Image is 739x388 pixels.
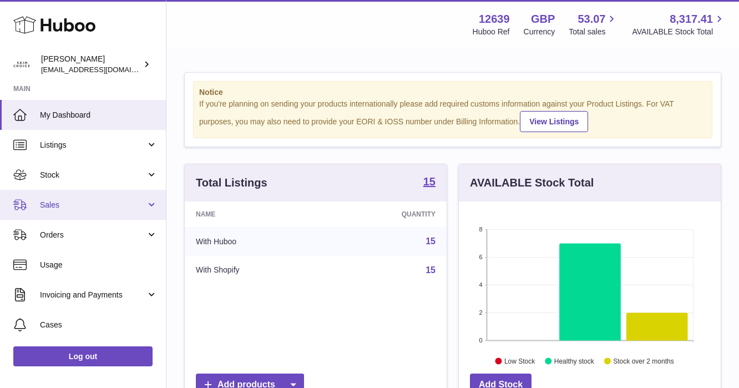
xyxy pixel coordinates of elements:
span: Usage [40,260,158,270]
text: Healthy stock [554,357,595,365]
a: 15 [426,236,436,246]
strong: Notice [199,87,706,98]
img: admin@skinchoice.com [13,56,30,73]
td: With Shopify [185,256,326,285]
a: 53.07 Total sales [569,12,618,37]
span: Sales [40,200,146,210]
td: With Huboo [185,227,326,256]
text: 6 [479,254,482,260]
a: Log out [13,346,153,366]
span: Orders [40,230,146,240]
span: Listings [40,140,146,150]
strong: 12639 [479,12,510,27]
strong: 15 [423,176,436,187]
div: [PERSON_NAME] [41,54,141,75]
div: Currency [524,27,555,37]
span: [EMAIL_ADDRESS][DOMAIN_NAME] [41,65,163,74]
a: View Listings [520,111,588,132]
th: Name [185,201,326,227]
text: 2 [479,309,482,316]
div: If you're planning on sending your products internationally please add required customs informati... [199,99,706,132]
span: Total sales [569,27,618,37]
span: Cases [40,320,158,330]
text: 4 [479,281,482,288]
th: Quantity [326,201,447,227]
a: 8,317.41 AVAILABLE Stock Total [632,12,726,37]
text: Low Stock [504,357,535,365]
span: My Dashboard [40,110,158,120]
h3: AVAILABLE Stock Total [470,175,594,190]
span: Invoicing and Payments [40,290,146,300]
div: Huboo Ref [473,27,510,37]
span: 53.07 [578,12,605,27]
text: Stock over 2 months [613,357,674,365]
span: AVAILABLE Stock Total [632,27,726,37]
h3: Total Listings [196,175,267,190]
text: 0 [479,337,482,344]
strong: GBP [531,12,555,27]
span: 8,317.41 [670,12,713,27]
span: Stock [40,170,146,180]
a: 15 [426,265,436,275]
a: 15 [423,176,436,189]
text: 8 [479,226,482,233]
